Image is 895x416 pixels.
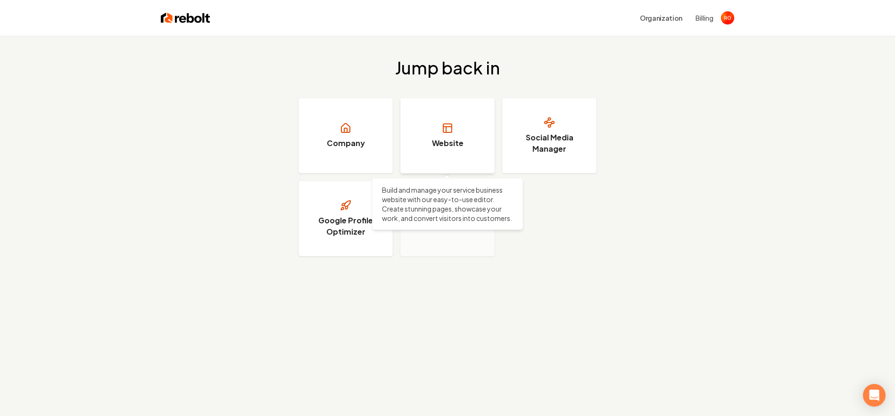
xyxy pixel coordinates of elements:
[696,13,713,23] button: Billing
[327,138,365,149] h3: Company
[721,11,734,24] button: Open user button
[395,58,500,77] h2: Jump back in
[382,185,513,223] p: Build and manage your service business website with our easy-to-use editor. Create stunning pages...
[863,384,886,407] div: Open Intercom Messenger
[298,98,393,173] a: Company
[298,181,393,256] a: Google Profile Optimizer
[310,215,381,237] h3: Google Profile Optimizer
[721,11,734,24] img: Roberto Osorio
[161,11,210,24] img: Rebolt Logo
[514,132,585,155] h3: Social Media Manager
[432,138,464,149] h3: Website
[400,98,495,173] a: Website
[634,9,688,26] button: Organization
[502,98,597,173] a: Social Media Manager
